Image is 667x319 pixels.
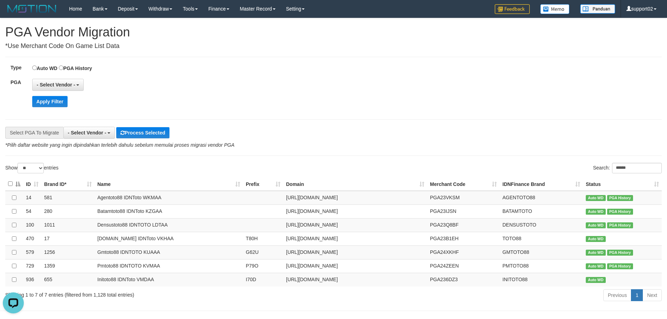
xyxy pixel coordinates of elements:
td: DENSUSTOTO [500,218,583,232]
td: 54 [23,204,41,218]
td: 655 [41,273,95,286]
span: - Select Vendor - [37,82,75,88]
input: Search: [612,163,662,173]
span: Auto WD [586,195,606,201]
label: Show entries [5,163,58,173]
td: PGA24ZEEN [427,259,500,273]
button: Open LiveChat chat widget [3,3,24,24]
span: PGA History [607,250,633,256]
td: 17 [41,232,95,245]
i: *Pilih daftar website yang ingin dipindahkan terlebih dahulu sebelum memulai proses migrasi vendo... [5,142,234,148]
img: MOTION_logo.png [5,4,58,14]
td: AGENTOTO88 [500,191,583,205]
th: Name: activate to sort column ascending [95,177,243,191]
th: Prefix: activate to sort column ascending [243,177,283,191]
td: PGA23B1EH [427,232,500,245]
td: [URL][DOMAIN_NAME] [283,273,427,286]
td: PGA23VKSM [427,191,500,205]
td: Agentoto88 IDNToto WKMAA [95,191,243,205]
td: Initoto88 IDNToto VMDAA [95,273,243,286]
td: 1359 [41,259,95,273]
img: Feedback.jpg [495,4,530,14]
td: I70D [243,273,283,286]
td: 581 [41,191,95,205]
td: [URL][DOMAIN_NAME] [283,191,427,205]
td: BATAMTOTO [500,204,583,218]
span: - Select Vendor - [68,130,106,136]
td: [DOMAIN_NAME] IDNToto VKHAA [95,232,243,245]
td: 14 [23,191,41,205]
td: T80H [243,232,283,245]
label: Search: [593,163,662,173]
td: PGA23Q8BF [427,218,500,232]
td: 100 [23,218,41,232]
span: Auto WD [586,250,606,256]
td: PGA24XKHF [427,245,500,259]
div: Showing 1 to 7 of 7 entries (filtered from 1,128 total entries) [5,289,273,298]
a: Previous [603,289,631,301]
button: Apply Filter [32,96,68,107]
td: Densustoto88 IDNTOTO LDTAA [95,218,243,232]
span: Auto WD [586,263,606,269]
button: - Select Vendor - [32,79,84,91]
label: Type [5,64,32,71]
img: panduan.png [580,4,615,14]
span: Auto WD [586,222,606,228]
td: [URL][DOMAIN_NAME] [283,218,427,232]
span: Auto WD [586,277,606,283]
button: - Select Vendor - [63,127,115,139]
span: PGA History [607,222,633,228]
td: GMTOTO88 [500,245,583,259]
h1: PGA Vendor Migration [5,25,662,39]
a: 1 [631,289,643,301]
td: [URL][DOMAIN_NAME] [283,259,427,273]
td: 470 [23,232,41,245]
td: [URL][DOMAIN_NAME] [283,204,427,218]
td: [URL][DOMAIN_NAME] [283,232,427,245]
label: Auto WD [32,64,57,72]
th: Domain: activate to sort column ascending [283,177,427,191]
td: 936 [23,273,41,286]
span: Auto WD [586,236,606,242]
td: TOTO88 [500,232,583,245]
td: 729 [23,259,41,273]
img: Button%20Memo.svg [540,4,570,14]
span: PGA History [607,263,633,269]
td: Gmtoto88 IDNTOTO KUAAA [95,245,243,259]
td: [URL][DOMAIN_NAME] [283,245,427,259]
td: G62U [243,245,283,259]
a: Next [642,289,662,301]
span: PGA History [607,209,633,215]
th: ID: activate to sort column ascending [23,177,41,191]
span: Auto WD [586,209,606,215]
td: PMTOTO88 [500,259,583,273]
h4: *Use Merchant Code On Game List Data [5,43,662,50]
span: PGA History [607,195,633,201]
td: Batamtoto88 IDNToto KZGAA [95,204,243,218]
th: Brand ID*: activate to sort column ascending [41,177,95,191]
td: 579 [23,245,41,259]
input: Auto WD [32,65,37,70]
label: PGA History [59,64,92,72]
th: IDNFinance Brand: activate to sort column ascending [500,177,583,191]
th: Merchant Code: activate to sort column ascending [427,177,500,191]
input: PGA History [59,65,63,70]
td: PGA23IJSN [427,204,500,218]
th: Status: activate to sort column ascending [583,177,662,191]
label: PGA [5,79,32,86]
td: P79O [243,259,283,273]
td: 280 [41,204,95,218]
td: Pmtoto88 IDNTOTO KVMAA [95,259,243,273]
td: INITOTO88 [500,273,583,286]
select: Showentries [18,163,44,173]
td: 1256 [41,245,95,259]
div: Select PGA To Migrate [5,127,63,139]
td: PGA236DZ3 [427,273,500,286]
button: Process Selected [116,127,169,138]
td: 1011 [41,218,95,232]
